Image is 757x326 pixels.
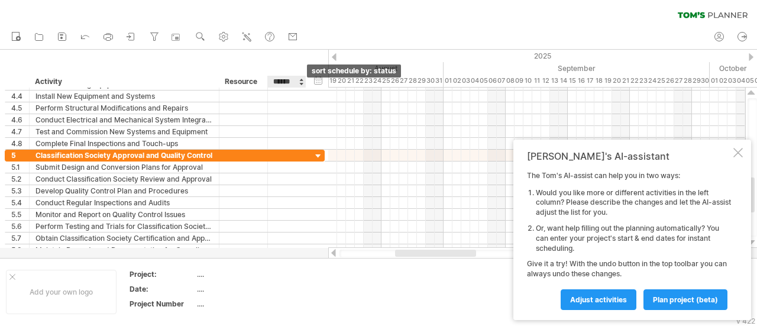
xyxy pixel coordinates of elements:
[11,138,29,149] div: 4.8
[426,75,435,87] div: Saturday, 30 August 2025
[307,64,401,78] div: sort schedule by: status
[674,75,683,87] div: Saturday, 27 September 2025
[541,75,550,87] div: Friday, 12 September 2025
[570,295,627,304] span: Adjust activities
[639,75,648,87] div: Tuesday, 23 September 2025
[444,62,710,75] div: September 2025
[701,75,710,87] div: Tuesday, 30 September 2025
[364,75,373,87] div: Saturday, 23 August 2025
[11,126,29,137] div: 4.7
[736,317,755,325] div: v 422
[35,76,212,88] div: Activity
[130,299,195,309] div: Project Number
[35,150,213,161] div: Classification Society Approval and Quality Control
[727,75,736,87] div: Friday, 3 October 2025
[568,75,577,87] div: Monday, 15 September 2025
[11,209,29,220] div: 5.5
[337,75,346,87] div: Wednesday, 20 August 2025
[35,162,213,173] div: Submit Design and Conversion Plans for Approval
[11,244,29,256] div: 5.8
[381,75,390,87] div: Monday, 25 August 2025
[35,197,213,208] div: Conduct Regular Inspections and Audits
[35,114,213,125] div: Conduct Electrical and Mechanical System Integration
[346,75,355,87] div: Thursday, 21 August 2025
[594,75,603,87] div: Thursday, 18 September 2025
[561,289,636,310] a: Adjust activities
[197,299,296,309] div: ....
[225,76,261,88] div: Resource
[130,269,195,279] div: Project:
[653,295,718,304] span: plan project (beta)
[435,75,444,87] div: Sunday, 31 August 2025
[355,75,364,87] div: Friday, 22 August 2025
[197,269,296,279] div: ....
[656,75,665,87] div: Thursday, 25 September 2025
[35,209,213,220] div: Monitor and Report on Quality Control Issues
[523,75,532,87] div: Wednesday, 10 September 2025
[452,75,461,87] div: Tuesday, 2 September 2025
[35,138,213,149] div: Complete Final Inspections and Touch-ups
[536,188,731,218] li: Would you like more or different activities in the left column? Please describe the changes and l...
[11,197,29,208] div: 5.4
[559,75,568,87] div: Sunday, 14 September 2025
[399,75,408,87] div: Wednesday, 27 August 2025
[35,185,213,196] div: Develop Quality Control Plan and Procedures
[719,75,727,87] div: Thursday, 2 October 2025
[532,75,541,87] div: Thursday, 11 September 2025
[11,162,29,173] div: 5.1
[527,171,731,309] div: The Tom's AI-assist can help you in two ways: Give it a try! With the undo button in the top tool...
[35,221,213,232] div: Perform Testing and Trials for Classification Society Witness
[11,173,29,185] div: 5.2
[536,224,731,253] li: Or, want help filling out the planning automatically? You can enter your project's start & end da...
[497,75,506,87] div: Sunday, 7 September 2025
[506,75,515,87] div: Monday, 8 September 2025
[373,75,381,87] div: Sunday, 24 August 2025
[710,75,719,87] div: Wednesday, 1 October 2025
[11,221,29,232] div: 5.6
[11,233,29,244] div: 5.7
[603,75,612,87] div: Friday, 19 September 2025
[11,150,29,161] div: 5
[130,284,195,294] div: Date:
[408,75,417,87] div: Thursday, 28 August 2025
[470,75,479,87] div: Thursday, 4 September 2025
[35,102,213,114] div: Perform Structural Modifications and Repairs
[488,75,497,87] div: Saturday, 6 September 2025
[35,173,213,185] div: Conduct Classification Society Review and Approval
[585,75,594,87] div: Wednesday, 17 September 2025
[328,75,337,87] div: Tuesday, 19 August 2025
[35,244,213,256] div: Maintain Records and Documentation for Compliance
[35,126,213,137] div: Test and Commission New Systems and Equipment
[417,75,426,87] div: Friday, 29 August 2025
[612,75,621,87] div: Saturday, 20 September 2025
[515,75,523,87] div: Tuesday, 9 September 2025
[479,75,488,87] div: Friday, 5 September 2025
[643,289,727,310] a: plan project (beta)
[11,91,29,102] div: 4.4
[621,75,630,87] div: Sunday, 21 September 2025
[444,75,452,87] div: Monday, 1 September 2025
[35,91,213,102] div: Install New Equipment and Systems
[736,75,745,87] div: Saturday, 4 October 2025
[665,75,674,87] div: Friday, 26 September 2025
[6,270,117,314] div: Add your own logo
[11,102,29,114] div: 4.5
[461,75,470,87] div: Wednesday, 3 September 2025
[550,75,559,87] div: Saturday, 13 September 2025
[390,75,399,87] div: Tuesday, 26 August 2025
[683,75,692,87] div: Sunday, 28 September 2025
[692,75,701,87] div: Monday, 29 September 2025
[11,114,29,125] div: 4.6
[577,75,585,87] div: Tuesday, 16 September 2025
[648,75,656,87] div: Wednesday, 24 September 2025
[35,233,213,244] div: Obtain Classification Society Certification and Approval
[11,185,29,196] div: 5.3
[630,75,639,87] div: Monday, 22 September 2025
[197,284,296,294] div: ....
[527,150,731,162] div: [PERSON_NAME]'s AI-assistant
[745,75,754,87] div: Sunday, 5 October 2025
